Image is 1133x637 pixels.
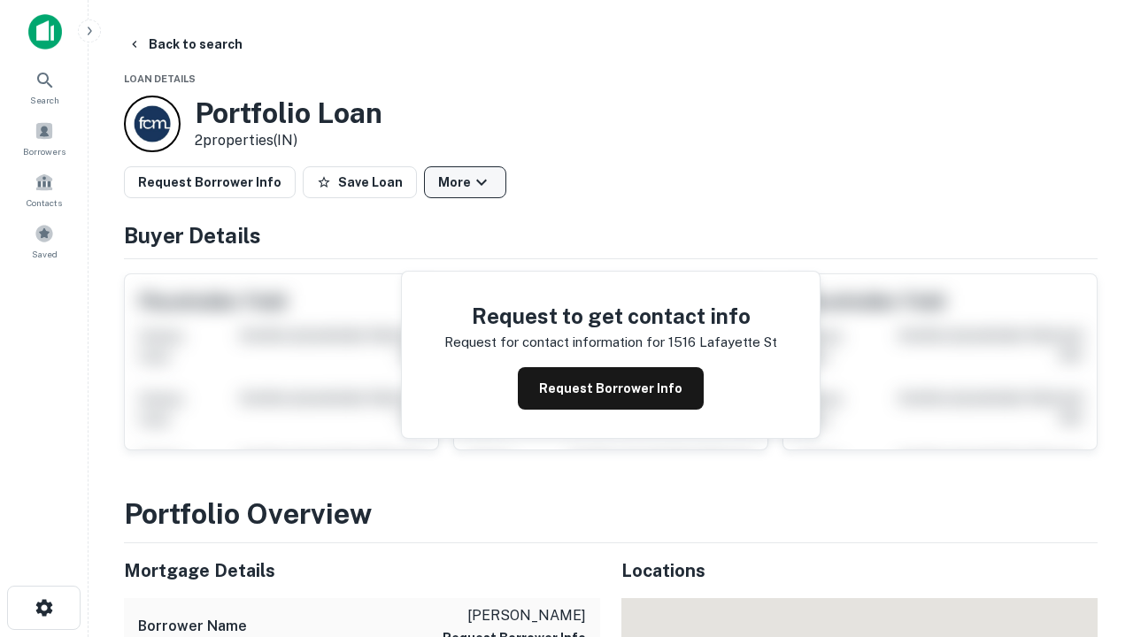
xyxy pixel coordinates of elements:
span: Search [30,93,59,107]
button: More [424,166,506,198]
a: Search [5,63,83,111]
button: Request Borrower Info [124,166,296,198]
p: Request for contact information for [444,332,665,353]
button: Back to search [120,28,250,60]
iframe: Chat Widget [1044,495,1133,580]
h4: Buyer Details [124,219,1098,251]
span: Contacts [27,196,62,210]
p: 1516 lafayette st [668,332,777,353]
a: Contacts [5,165,83,213]
button: Request Borrower Info [518,367,704,410]
p: 2 properties (IN) [195,130,382,151]
a: Saved [5,217,83,265]
a: Borrowers [5,114,83,162]
h5: Mortgage Details [124,557,600,584]
h6: Borrower Name [138,616,247,637]
img: capitalize-icon.png [28,14,62,50]
h3: Portfolio Overview [124,493,1098,535]
button: Save Loan [303,166,417,198]
h5: Locations [621,557,1098,584]
h3: Portfolio Loan [195,96,382,130]
h4: Request to get contact info [444,300,777,332]
p: [PERSON_NAME] [443,605,586,626]
span: Borrowers [23,144,66,158]
span: Loan Details [124,73,196,84]
span: Saved [32,247,58,261]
